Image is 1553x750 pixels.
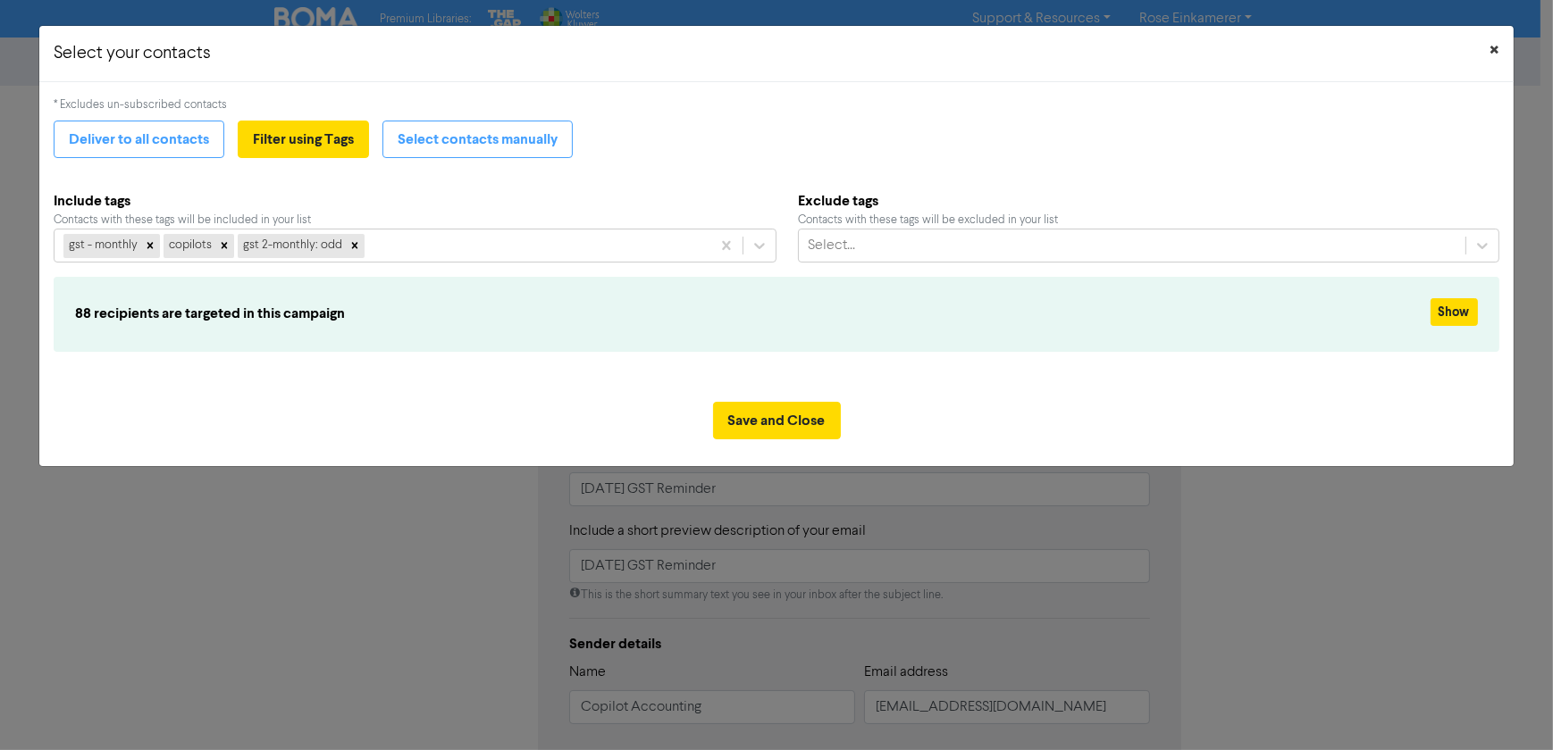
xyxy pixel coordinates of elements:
iframe: Chat Widget [1464,664,1553,750]
div: Contacts with these tags will be excluded in your list [798,212,1499,229]
h5: Select your contacts [54,40,211,67]
div: gst 2-monthly: odd [238,234,345,257]
button: Filter using Tags [238,121,369,158]
button: Deliver to all contacts [54,121,224,158]
button: Show [1431,298,1478,326]
div: * Excludes un-subscribed contacts [54,96,1498,113]
b: Exclude tags [798,190,1499,212]
button: Select contacts manually [382,121,573,158]
h6: 88 recipients are targeted in this campaign [75,305,1239,322]
b: Include tags [54,190,776,212]
div: Select... [808,235,855,256]
button: Close [1476,26,1514,76]
div: gst - monthly [63,234,140,257]
div: copilots [164,234,214,257]
div: Contacts with these tags will be included in your list [54,212,776,229]
span: × [1490,37,1499,64]
button: Save and Close [713,402,841,439]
